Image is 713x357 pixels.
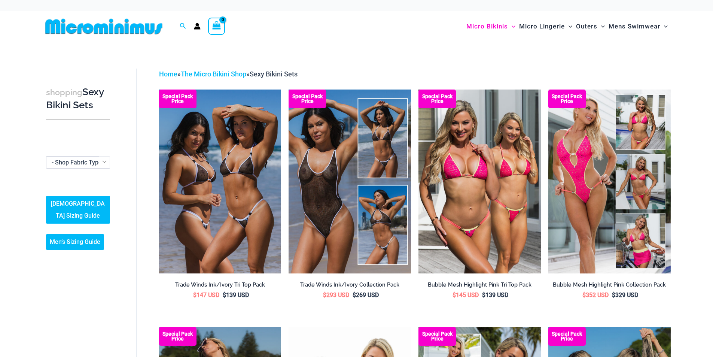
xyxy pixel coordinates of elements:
[418,281,541,288] h2: Bubble Mesh Highlight Pink Tri Top Pack
[517,15,574,38] a: Micro LingerieMenu ToggleMenu Toggle
[250,70,298,78] span: Sexy Bikini Sets
[323,291,326,299] span: $
[453,291,456,299] span: $
[353,291,379,299] bdi: 269 USD
[289,281,411,288] h2: Trade Winds Ink/Ivory Collection Pack
[574,15,607,38] a: OutersMenu ToggleMenu Toggle
[159,94,196,104] b: Special Pack Price
[159,70,177,78] a: Home
[159,281,281,288] h2: Trade Winds Ink/Ivory Tri Top Pack
[463,14,671,39] nav: Site Navigation
[353,291,356,299] span: $
[482,291,508,299] bdi: 139 USD
[548,90,671,273] a: Collection Pack F Collection Pack BCollection Pack B
[418,94,456,104] b: Special Pack Price
[42,18,165,35] img: MM SHOP LOGO FLAT
[194,23,201,30] a: Account icon link
[181,70,246,78] a: The Micro Bikini Shop
[548,90,671,273] img: Collection Pack F
[582,291,586,299] span: $
[548,94,586,104] b: Special Pack Price
[464,15,517,38] a: Micro BikinisMenu ToggleMenu Toggle
[52,159,102,166] span: - Shop Fabric Type
[609,17,660,36] span: Mens Swimwear
[46,196,110,224] a: [DEMOGRAPHIC_DATA] Sizing Guide
[482,291,485,299] span: $
[46,86,110,112] h3: Sexy Bikini Sets
[223,291,226,299] span: $
[223,291,249,299] bdi: 139 USD
[159,332,196,341] b: Special Pack Price
[46,88,82,97] span: shopping
[208,18,225,35] a: View Shopping Cart, empty
[548,281,671,288] h2: Bubble Mesh Highlight Pink Collection Pack
[660,17,668,36] span: Menu Toggle
[323,291,349,299] bdi: 293 USD
[548,281,671,291] a: Bubble Mesh Highlight Pink Collection Pack
[597,17,605,36] span: Menu Toggle
[159,90,281,273] img: Top Bum Pack
[418,281,541,291] a: Bubble Mesh Highlight Pink Tri Top Pack
[508,17,515,36] span: Menu Toggle
[159,70,298,78] span: » »
[418,332,456,341] b: Special Pack Price
[466,17,508,36] span: Micro Bikinis
[46,157,110,168] span: - Shop Fabric Type
[418,90,541,273] img: Tri Top Pack F
[576,17,597,36] span: Outers
[180,22,186,31] a: Search icon link
[582,291,609,299] bdi: 352 USD
[46,234,104,250] a: Men’s Sizing Guide
[519,17,565,36] span: Micro Lingerie
[565,17,572,36] span: Menu Toggle
[289,281,411,291] a: Trade Winds Ink/Ivory Collection Pack
[193,291,219,299] bdi: 147 USD
[548,332,586,341] b: Special Pack Price
[612,291,615,299] span: $
[607,15,670,38] a: Mens SwimwearMenu ToggleMenu Toggle
[418,90,541,273] a: Tri Top Pack F Tri Top Pack BTri Top Pack B
[289,94,326,104] b: Special Pack Price
[159,90,281,273] a: Top Bum Pack Top Bum Pack bTop Bum Pack b
[193,291,196,299] span: $
[159,281,281,291] a: Trade Winds Ink/Ivory Tri Top Pack
[453,291,479,299] bdi: 145 USD
[289,90,411,273] img: Collection Pack
[289,90,411,273] a: Collection Pack Collection Pack b (1)Collection Pack b (1)
[612,291,638,299] bdi: 329 USD
[46,156,110,169] span: - Shop Fabric Type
